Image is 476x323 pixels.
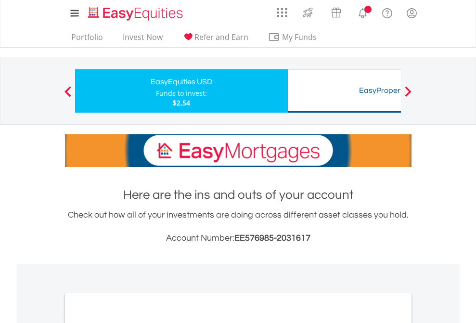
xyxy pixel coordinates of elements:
[350,2,375,22] a: Notifications
[84,2,187,22] a: Home page
[270,2,294,18] a: AppsGrid
[58,91,77,101] button: Previous
[328,5,344,20] img: vouchers-v2.svg
[86,6,187,22] img: EasyEquities_Logo.png
[375,2,399,22] a: FAQ's and Support
[81,75,282,89] div: EasyEquities USD
[173,98,190,107] span: $2.54
[179,32,252,47] a: Refer and Earn
[156,89,207,98] div: Funds to invest:
[399,91,418,101] button: Next
[399,2,424,24] a: My Profile
[65,186,412,204] h1: Here are the ins and outs of your account
[65,134,412,167] img: EasyMortage Promotion Banner
[300,5,316,20] img: thrive-v2.svg
[194,32,248,42] span: Refer and Earn
[65,232,412,245] h3: Account Number:
[65,208,412,245] div: Check out how all of your investments are doing across different asset classes you hold.
[322,2,350,20] a: Vouchers
[277,7,287,18] img: grid-menu-icon.svg
[234,233,310,243] span: EE576985-2031617
[268,31,331,43] span: My Funds
[119,32,167,47] a: Invest Now
[67,32,107,47] a: Portfolio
